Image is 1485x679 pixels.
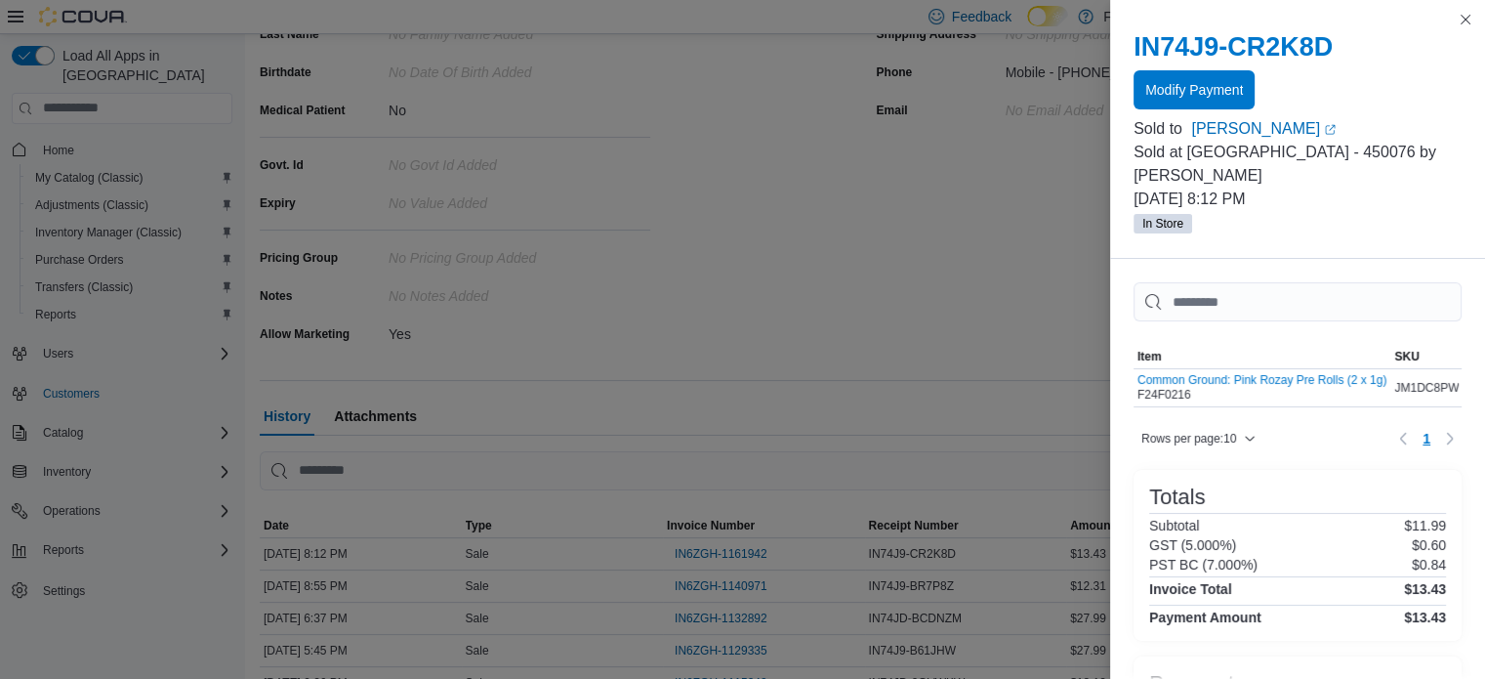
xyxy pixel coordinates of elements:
[1391,423,1462,454] nav: Pagination for table: MemoryTable from EuiInMemoryTable
[1394,349,1419,364] span: SKU
[1149,537,1236,553] h6: GST (5.000%)
[1142,215,1183,233] span: In Store
[1149,486,1205,509] h3: Totals
[1134,70,1255,109] button: Modify Payment
[1134,282,1462,321] input: This is a search bar. As you type, the results lower in the page will automatically filter.
[1149,610,1261,625] h4: Payment Amount
[1390,345,1463,368] button: SKU
[1404,518,1446,533] p: $11.99
[1134,188,1462,211] p: [DATE] 8:12 PM
[1391,427,1415,450] button: Previous page
[1423,429,1430,448] span: 1
[1134,117,1187,141] div: Sold to
[1324,124,1336,136] svg: External link
[1438,427,1462,450] button: Next page
[1134,141,1462,188] p: Sold at [GEOGRAPHIC_DATA] - 450076 by [PERSON_NAME]
[1145,80,1243,100] span: Modify Payment
[1141,431,1236,446] span: Rows per page : 10
[1134,345,1390,368] button: Item
[1134,31,1462,63] h2: IN74J9-CR2K8D
[1191,117,1462,141] a: [PERSON_NAME]External link
[1454,8,1477,31] button: Close this dialog
[1394,380,1459,396] span: JM1DC8PW
[1412,537,1446,553] p: $0.60
[1415,423,1438,454] ul: Pagination for table: MemoryTable from EuiInMemoryTable
[1149,557,1258,573] h6: PST BC (7.000%)
[1415,423,1438,454] button: Page 1 of 1
[1412,557,1446,573] p: $0.84
[1137,373,1386,387] button: Common Ground: Pink Rozay Pre Rolls (2 x 1g)
[1137,349,1162,364] span: Item
[1137,373,1386,403] div: F24F0216
[1404,581,1446,597] h4: $13.43
[1404,610,1446,625] h4: $13.43
[1134,214,1192,233] span: In Store
[1149,581,1232,597] h4: Invoice Total
[1149,518,1199,533] h6: Subtotal
[1134,427,1263,450] button: Rows per page:10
